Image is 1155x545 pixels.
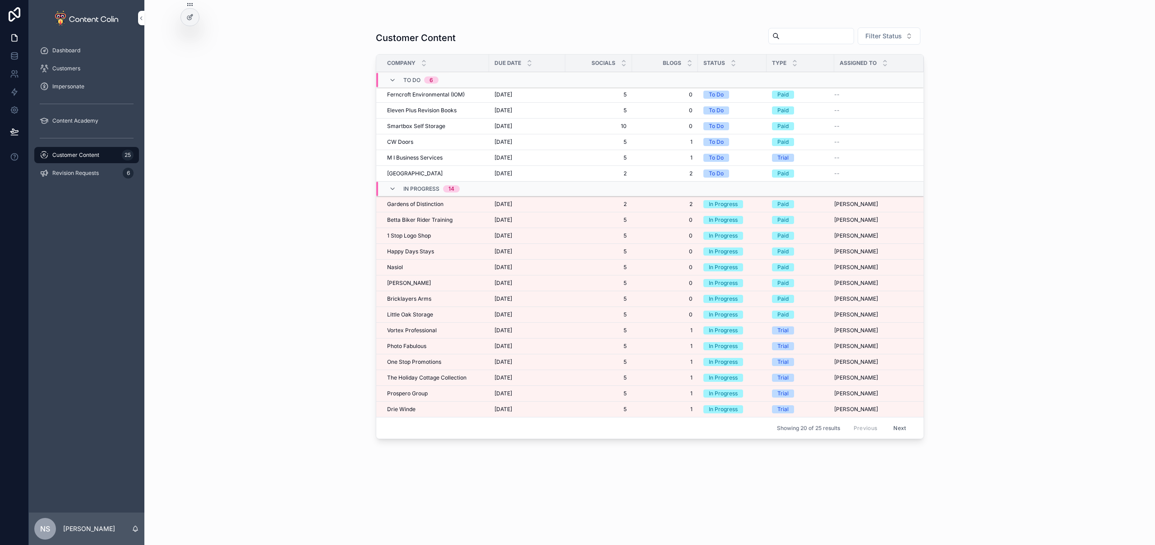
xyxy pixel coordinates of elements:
[34,165,139,181] a: Revision Requests6
[494,264,512,271] span: [DATE]
[772,232,829,240] a: Paid
[387,154,443,161] span: M I Business Services
[772,91,829,99] a: Paid
[571,406,627,413] a: 5
[387,374,467,381] span: The Holiday Cottage Collection
[638,390,693,397] a: 1
[772,200,829,208] a: Paid
[777,358,789,366] div: Trial
[387,406,484,413] a: Drie Winde
[834,201,878,208] span: [PERSON_NAME]
[571,279,627,287] a: 5
[52,83,84,90] span: Impersonate
[387,201,444,208] span: Gardens of Distinction
[638,170,693,177] a: 2
[772,247,829,256] a: Paid
[52,47,80,54] span: Dashboard
[777,216,789,224] div: Paid
[834,91,913,98] a: --
[772,106,829,114] a: Paid
[834,279,878,287] span: [PERSON_NAME]
[834,201,913,208] a: [PERSON_NAME]
[123,168,134,179] div: 6
[772,263,829,271] a: Paid
[571,154,627,161] a: 5
[494,248,560,255] a: [DATE]
[703,295,761,303] a: In Progress
[709,106,724,114] div: To Do
[709,122,724,130] div: To Do
[834,374,913,381] a: [PERSON_NAME]
[834,327,913,334] a: [PERSON_NAME]
[834,295,913,302] a: [PERSON_NAME]
[571,170,627,177] a: 2
[494,279,560,287] a: [DATE]
[638,232,693,239] a: 0
[777,106,789,114] div: Paid
[638,154,693,161] a: 1
[494,123,512,130] span: [DATE]
[387,390,484,397] a: Prospero Group
[709,200,738,208] div: In Progress
[122,150,134,160] div: 25
[387,327,437,334] span: Vortex Professional
[834,170,913,177] a: --
[494,343,512,350] span: [DATE]
[494,295,512,302] span: [DATE]
[777,311,789,319] div: Paid
[772,279,829,287] a: Paid
[777,326,789,334] div: Trial
[834,374,878,381] span: [PERSON_NAME]
[571,264,627,271] a: 5
[777,91,789,99] div: Paid
[703,247,761,256] a: In Progress
[494,343,560,350] a: [DATE]
[638,91,693,98] span: 0
[387,138,413,146] span: CW Doors
[834,248,878,255] span: [PERSON_NAME]
[387,406,416,413] span: Drie Winde
[638,248,693,255] a: 0
[638,107,693,114] span: 0
[777,169,789,178] div: Paid
[834,390,913,397] a: [PERSON_NAME]
[387,232,431,239] span: 1 Stop Logo Shop
[709,169,724,178] div: To Do
[709,326,738,334] div: In Progress
[638,138,693,146] a: 1
[387,107,457,114] span: Eleven Plus Revision Books
[571,232,627,239] a: 5
[834,123,913,130] a: --
[387,138,484,146] a: CW Doors
[571,91,627,98] a: 5
[703,169,761,178] a: To Do
[772,216,829,224] a: Paid
[494,154,560,161] a: [DATE]
[387,390,428,397] span: Prospero Group
[638,201,693,208] a: 2
[772,295,829,303] a: Paid
[638,327,693,334] span: 1
[703,374,761,382] a: In Progress
[638,374,693,381] span: 1
[571,343,627,350] a: 5
[834,295,878,302] span: [PERSON_NAME]
[403,77,420,84] span: To Do
[494,216,512,224] span: [DATE]
[703,326,761,334] a: In Progress
[494,201,560,208] a: [DATE]
[494,374,512,381] span: [DATE]
[638,311,693,318] span: 0
[709,295,738,303] div: In Progress
[387,248,484,255] a: Happy Days Stays
[387,264,484,271] a: Nasiol
[703,122,761,130] a: To Do
[387,279,484,287] a: [PERSON_NAME]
